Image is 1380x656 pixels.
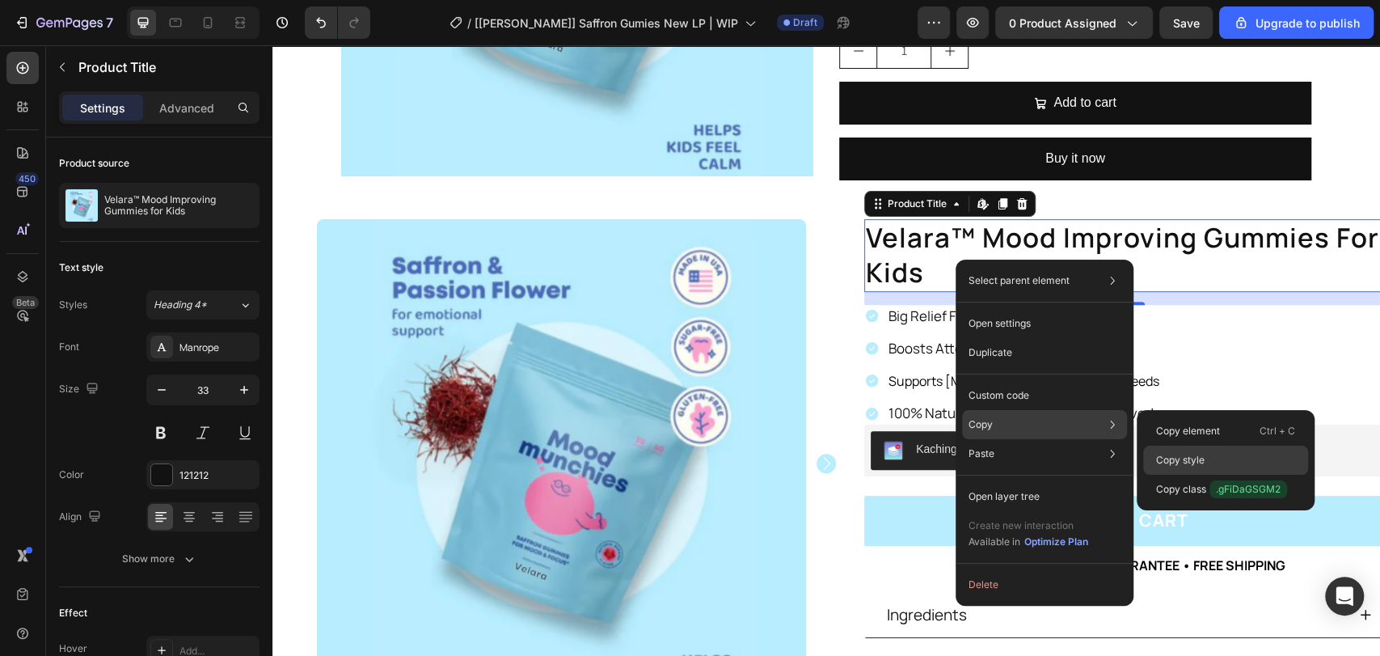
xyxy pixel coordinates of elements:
[104,194,253,217] p: Velara™ Mood Improving Gummies for Kids
[1156,424,1220,438] p: Copy element
[59,641,87,656] div: Hover
[773,102,833,125] div: Buy it now
[969,447,994,461] p: Paste
[59,298,87,312] div: Styles
[467,15,471,32] span: /
[796,460,916,491] div: Add to cart
[80,99,125,116] p: Settings
[567,36,1039,79] button: Add to cart
[781,46,843,70] div: Add to cart
[1156,480,1287,498] p: Copy class
[1219,6,1374,39] button: Upgrade to publish
[544,408,563,428] button: Carousel Next Arrow
[969,388,1029,403] p: Custom code
[475,15,738,32] span: [[PERSON_NAME]] Saffron Gumies New LP | WIP
[699,509,1013,532] p: 60 DAY MONEY BACK GUARANTEE • FREE SHIPPING
[969,273,1070,288] p: Select parent element
[159,99,214,116] p: Advanced
[65,189,98,222] img: product feature img
[59,506,104,528] div: Align
[592,174,1120,247] h1: velara™ mood improving gummies for kids
[969,535,1020,548] span: Available in
[1260,423,1295,439] p: Ctrl + C
[78,57,253,77] p: Product Title
[644,396,728,413] div: Kaching Bundles
[793,15,817,30] span: Draft
[272,45,1380,656] iframe: To enrich screen reader interactions, please activate Accessibility in Grammarly extension settings
[59,156,129,171] div: Product source
[567,92,1039,135] button: Buy it now
[969,316,1031,331] p: Open settings
[59,468,84,482] div: Color
[592,451,1120,501] button: Add to cart
[1325,577,1364,616] div: Open Intercom Messenger
[15,172,39,185] div: 450
[598,386,741,425] button: Kaching Bundles
[616,327,887,345] span: Supports [MEDICAL_DATA], ASD & SPD Needs
[1009,15,1116,32] span: 0 product assigned
[995,6,1153,39] button: 0 product assigned
[59,544,260,573] button: Show more
[1024,535,1088,549] div: Optimize Plan
[612,151,677,166] div: Product Title
[616,294,887,312] p: Boosts Attention, Patience & Positivity
[616,262,887,280] p: Big Relief For Little Minds
[1159,6,1213,39] button: Save
[146,290,260,320] button: Heading 4*
[59,606,87,620] div: Effect
[969,518,1089,534] p: Create new interaction
[179,341,255,355] div: Manrope
[1209,480,1287,498] span: .gFiDaGSGM2
[6,6,120,39] button: 7
[969,489,1040,504] p: Open layer tree
[969,345,1012,360] p: Duplicate
[962,570,1127,599] button: Delete
[59,379,102,400] div: Size
[59,340,79,354] div: Font
[611,396,631,415] img: KachingBundles.png
[1233,15,1360,32] div: Upgrade to publish
[1156,453,1205,468] p: Copy style
[1023,534,1089,550] button: Optimize Plan
[122,551,197,567] div: Show more
[1173,16,1200,30] span: Save
[59,260,103,275] div: Text style
[179,468,255,483] div: 121212
[616,359,887,377] p: 100% Natural. [MEDICAL_DATA]-approved.
[614,556,694,583] p: Ingredients
[154,298,207,312] span: Heading 4*
[969,417,993,432] p: Copy
[106,13,113,32] p: 7
[305,6,370,39] div: Undo/Redo
[12,296,39,309] div: Beta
